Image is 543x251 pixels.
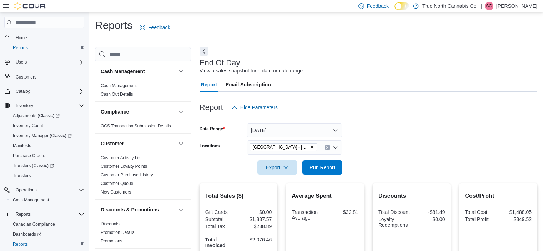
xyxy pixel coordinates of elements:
span: Canadian Compliance [13,221,55,227]
button: Cash Management [177,67,185,76]
div: Gift Cards [205,209,237,215]
div: Subtotal [205,216,237,222]
span: Operations [16,187,37,193]
span: Cash Management [101,83,137,89]
a: Customer Loyalty Points [101,164,147,169]
button: Users [1,57,87,67]
span: Promotions [101,238,122,244]
span: OCS Transaction Submission Details [101,123,171,129]
a: Transfers [10,171,34,180]
div: $2,076.46 [240,237,272,242]
h3: End Of Day [200,59,240,67]
label: Date Range [200,126,225,132]
a: Adjustments (Classic) [10,111,62,120]
button: Cash Management [7,195,87,205]
span: Feedback [367,2,389,10]
h3: Compliance [101,108,129,115]
span: Reports [10,44,84,52]
strong: Total Invoiced [205,237,226,248]
div: $0.00 [240,209,272,215]
span: Operations [13,186,84,194]
a: OCS Transaction Submission Details [101,124,171,129]
button: Customer [177,139,185,148]
span: Users [13,58,84,66]
div: $0.00 [413,216,445,222]
div: $1,488.05 [500,209,532,215]
div: Transaction Average [292,209,323,221]
a: Customers [13,73,39,81]
button: Canadian Compliance [7,219,87,229]
button: Transfers [7,171,87,181]
span: Home [16,35,27,41]
span: Inventory Manager (Classic) [10,131,84,140]
span: Reports [10,240,84,249]
div: $349.52 [500,216,532,222]
span: SG [486,2,492,10]
span: Adjustments (Classic) [10,111,84,120]
a: Purchase Orders [10,151,48,160]
button: Run Report [302,160,342,175]
span: Feedback [148,24,170,31]
div: Loyalty Redemptions [378,216,410,228]
span: Inventory [13,101,84,110]
div: View a sales snapshot for a date or date range. [200,67,304,75]
span: Export [262,160,293,175]
a: Cash Out Details [101,92,133,97]
h3: Customer [101,140,124,147]
span: Transfers (Classic) [13,163,54,169]
button: [DATE] [247,123,342,137]
a: Promotions [101,239,122,244]
h3: Discounts & Promotions [101,206,159,213]
span: Niagara Falls - 4695 Queen St [250,143,317,151]
div: $32.81 [327,209,358,215]
label: Locations [200,143,220,149]
a: Manifests [10,141,34,150]
span: Inventory Count [10,121,84,130]
span: Inventory [16,103,33,109]
button: Compliance [101,108,175,115]
span: Dashboards [10,230,84,239]
button: Reports [1,209,87,219]
a: Reports [10,240,31,249]
span: Customers [16,74,36,80]
span: Inventory Count [13,123,43,129]
a: Dashboards [7,229,87,239]
div: $238.89 [240,224,272,229]
button: Purchase Orders [7,151,87,161]
a: Transfers (Classic) [7,161,87,171]
span: Cash Management [13,197,49,203]
button: Compliance [177,107,185,116]
button: Customers [1,71,87,82]
span: Reports [13,210,84,219]
a: Dashboards [10,230,44,239]
a: Customer Queue [101,181,133,186]
span: Catalog [16,89,30,94]
a: Customer Purchase History [101,172,153,177]
p: | [481,2,482,10]
span: Transfers [13,173,31,179]
button: Cash Management [101,68,175,75]
button: Catalog [1,86,87,96]
h2: Cost/Profit [465,192,532,200]
button: Catalog [13,87,33,96]
span: Transfers [10,171,84,180]
span: Cash Out Details [101,91,133,97]
button: Discounts & Promotions [177,205,185,214]
span: Manifests [13,143,31,149]
a: Customer Activity List [101,155,142,160]
span: Home [13,33,84,42]
button: Operations [13,186,40,194]
a: Inventory Count [10,121,46,130]
span: Cash Management [10,196,84,204]
span: Users [16,59,27,65]
h2: Total Sales ($) [205,192,272,200]
button: Hide Parameters [229,100,281,115]
span: Promotion Details [101,230,135,235]
button: Customer [101,140,175,147]
button: Inventory Count [7,121,87,131]
span: Reports [13,45,28,51]
p: [PERSON_NAME] [496,2,537,10]
a: New Customers [101,190,131,195]
a: Promotion Details [101,230,135,235]
button: Clear input [325,145,330,150]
